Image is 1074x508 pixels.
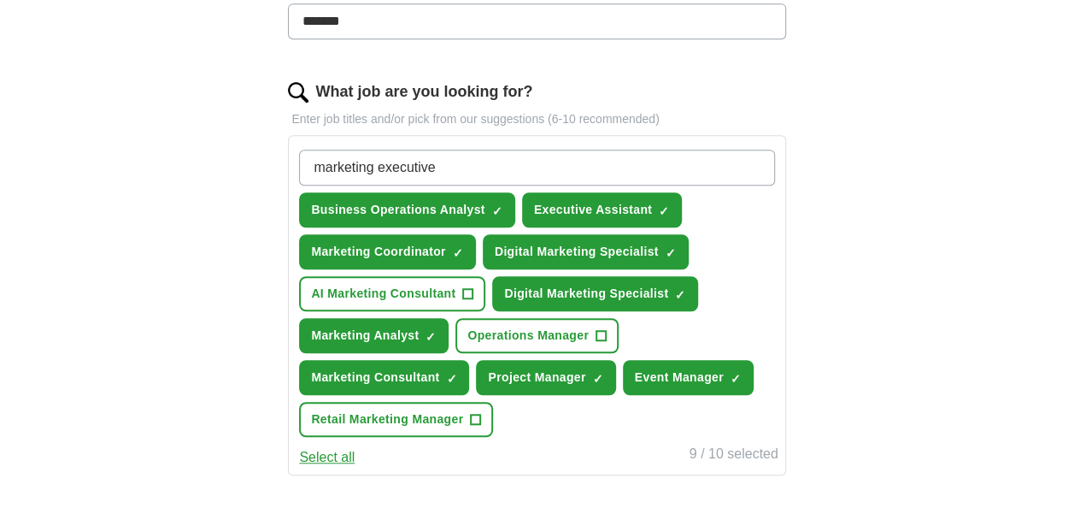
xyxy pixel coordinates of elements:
span: Marketing Analyst [311,327,419,345]
button: Retail Marketing Manager [299,402,493,437]
button: Project Manager✓ [476,360,615,395]
button: Operations Manager [455,318,619,353]
span: ✓ [659,204,669,218]
span: ✓ [492,204,502,218]
p: Enter job titles and/or pick from our suggestions (6-10 recommended) [288,110,785,128]
div: 9 / 10 selected [690,444,778,468]
span: Marketing Coordinator [311,243,445,261]
span: Operations Manager [467,327,589,345]
button: Business Operations Analyst✓ [299,192,514,227]
button: AI Marketing Consultant [299,276,485,311]
span: ✓ [446,372,456,386]
button: Marketing Coordinator✓ [299,234,475,269]
button: Marketing Consultant✓ [299,360,469,395]
span: ✓ [666,246,676,260]
span: Project Manager [488,369,585,387]
span: ✓ [731,372,741,386]
span: ✓ [593,372,603,386]
img: search.png [288,82,308,103]
span: Marketing Consultant [311,369,439,387]
span: Retail Marketing Manager [311,411,463,428]
span: Event Manager [635,369,724,387]
span: AI Marketing Consultant [311,285,455,303]
span: ✓ [425,330,436,344]
span: Digital Marketing Specialist [504,285,668,303]
span: Executive Assistant [534,201,652,219]
button: Event Manager✓ [623,360,754,395]
button: Digital Marketing Specialist✓ [492,276,698,311]
button: Executive Assistant✓ [522,192,682,227]
button: Marketing Analyst✓ [299,318,449,353]
button: Select all [299,447,355,468]
span: ✓ [453,246,463,260]
span: Digital Marketing Specialist [495,243,659,261]
span: ✓ [675,288,685,302]
span: Business Operations Analyst [311,201,484,219]
label: What job are you looking for? [315,80,532,103]
input: Type a job title and press enter [299,150,774,186]
button: Digital Marketing Specialist✓ [483,234,689,269]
